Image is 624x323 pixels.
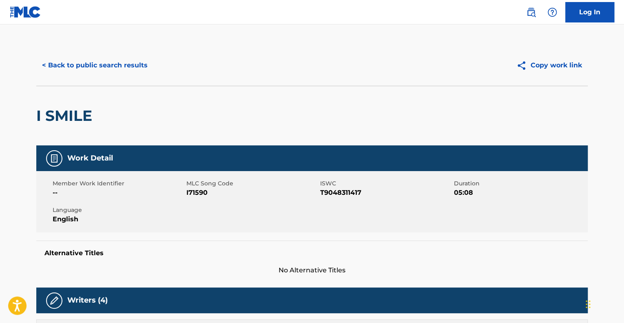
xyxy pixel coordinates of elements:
span: No Alternative Titles [36,265,588,275]
span: -- [53,188,184,198]
span: English [53,214,184,224]
span: I71590 [186,188,318,198]
img: help [547,7,557,17]
div: Help [544,4,560,20]
span: Member Work Identifier [53,179,184,188]
h2: I SMILE [36,107,96,125]
img: Copy work link [516,60,531,71]
h5: Work Detail [67,154,113,163]
span: T9048311417 [320,188,452,198]
img: MLC Logo [10,6,41,18]
h5: Alternative Titles [44,249,580,257]
img: Work Detail [49,154,59,163]
iframe: Chat Widget [583,284,624,323]
span: Duration [454,179,586,188]
button: < Back to public search results [36,55,153,76]
button: Copy work link [511,55,588,76]
span: 05:08 [454,188,586,198]
span: Language [53,206,184,214]
span: MLC Song Code [186,179,318,188]
a: Public Search [523,4,539,20]
a: Log In [565,2,614,22]
h5: Writers (4) [67,296,108,305]
img: search [526,7,536,17]
div: Drag [586,292,591,316]
span: ISWC [320,179,452,188]
img: Writers [49,296,59,305]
